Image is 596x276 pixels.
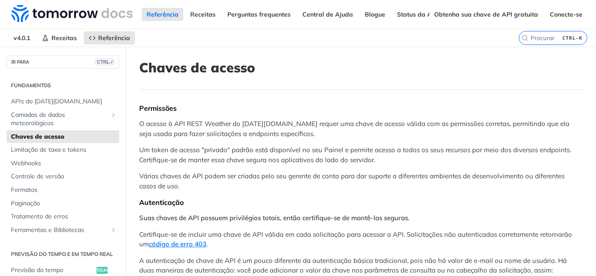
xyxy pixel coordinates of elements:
[139,256,567,275] font: A autenticação de chave de API é um pouco diferente da autenticação básica tradicional, pois não ...
[98,34,130,42] font: Referência
[139,214,410,222] font: Suas chaves de API possuem privilégios totais, então certifique-se de mantê-las seguras.
[139,104,177,112] font: Permissões
[365,10,385,18] font: Blogue
[7,210,119,223] a: Tratamento de erros
[206,240,208,248] font: .
[7,95,119,108] a: APIs do [DATE][DOMAIN_NAME]
[11,5,133,22] img: Documentação da API do clima do Tomorrow.io
[11,199,40,207] font: Paginação
[7,224,119,237] a: Ferramentas e BibliotecasMostrar subpáginas para Ferramentas e Bibliotecas
[11,146,86,153] font: Limitação de taxa e tokens
[139,59,255,76] font: Chaves de acesso
[11,172,64,180] font: Controle de versão
[298,8,358,21] a: Central de Ajuda
[545,8,587,21] a: Conecte-se
[11,159,41,167] font: Webhooks
[14,34,30,42] font: v4.0.1
[302,10,353,18] font: Central de Ajuda
[190,10,216,18] font: Receitas
[37,31,82,44] a: Receitas
[560,34,585,42] kbd: CTRL-K
[429,8,543,21] a: Obtenha sua chave de API gratuita
[7,55,119,68] button: IR PARACTRL-/
[84,31,135,44] a: Referência
[185,8,220,21] a: Receitas
[521,34,528,41] svg: Procurar
[139,198,184,207] font: Autenticação
[147,10,178,18] font: Referência
[11,186,38,194] font: Formatos
[434,10,538,18] font: Obtenha sua chave de API gratuita
[142,8,183,21] a: Referência
[11,212,68,220] font: Tratamento de erros
[11,226,84,234] font: Ferramentas e Bibliotecas
[227,10,291,18] font: Perguntas frequentes
[7,130,119,143] a: Chaves de acesso
[139,146,571,164] font: Um token de acesso "privado" padrão está disponível no seu Painel e permite acesso a todos os seu...
[11,266,63,274] font: Previsão do tempo
[110,227,117,234] button: Mostrar subpáginas para Ferramentas e Bibliotecas
[360,8,390,21] a: Blogue
[11,133,65,140] font: Chaves de acesso
[550,10,582,18] font: Conecte-se
[51,34,77,42] font: Receitas
[7,109,119,130] a: Camadas de dados meteorológicosMostrar subpáginas para Camadas de Dados Meteorológicos
[11,251,113,257] font: Previsão do tempo e em tempo real
[11,82,51,89] font: Fundamentos
[7,157,119,170] a: Webhooks
[11,97,102,105] font: APIs do [DATE][DOMAIN_NAME]
[7,170,119,183] a: Controle de versão
[139,119,569,138] font: O acesso à API REST Weather do [DATE][DOMAIN_NAME] requer uma chave de acesso válida com as permi...
[223,8,295,21] a: Perguntas frequentes
[97,59,113,65] font: CTRL-/
[139,172,565,190] font: Várias chaves de API podem ser criadas pelo seu gerente de conta para dar suporte a diferentes am...
[94,267,110,273] font: pegar
[149,240,206,248] a: código de erro 403
[11,111,65,127] font: Camadas de dados meteorológicos
[139,230,572,249] font: Certifique-se de incluir uma chave de API válida em cada solicitação para acessar a API. Solicita...
[7,184,119,197] a: Formatos
[397,10,438,18] font: Status da API
[110,112,117,119] button: Mostrar subpáginas para Camadas de Dados Meteorológicos
[7,143,119,157] a: Limitação de taxa e tokens
[7,197,119,210] a: Paginação
[392,8,442,21] a: Status da API
[11,60,29,65] font: IR PARA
